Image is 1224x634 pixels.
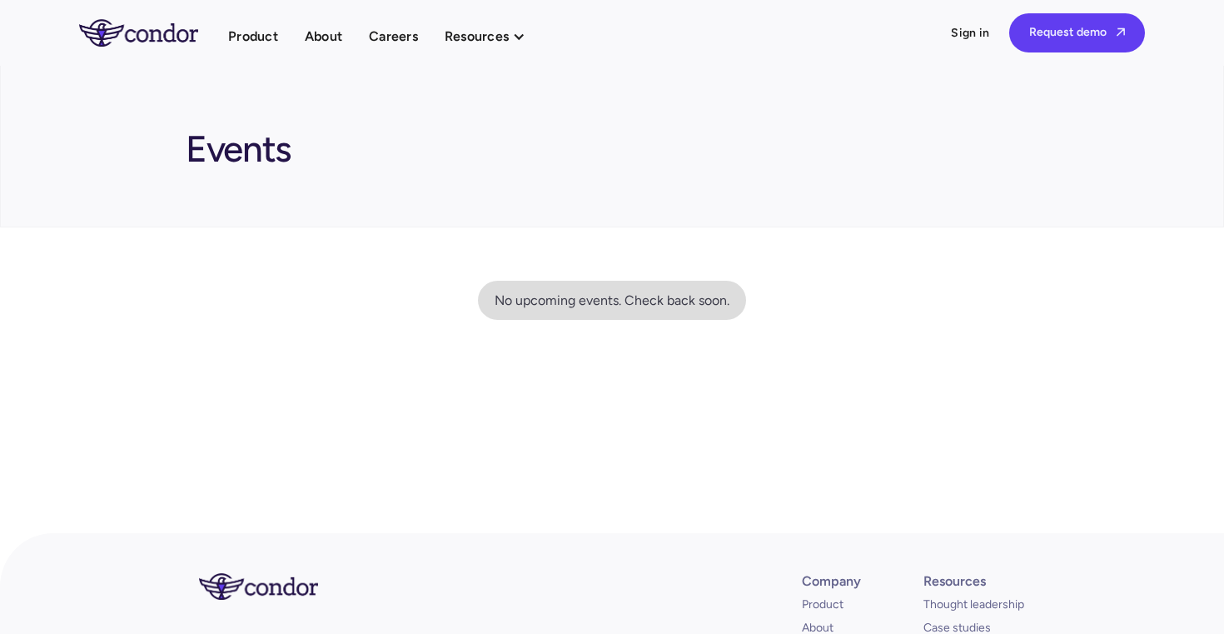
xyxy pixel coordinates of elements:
[951,25,989,42] a: Sign in
[228,25,278,47] a: Product
[923,573,986,590] div: Resources
[802,573,861,590] div: Company
[802,597,843,613] a: Product
[79,19,228,46] a: home
[495,289,729,312] div: No upcoming events. Check back soon.
[186,119,291,172] h1: Events
[305,25,342,47] a: About
[445,25,509,47] div: Resources
[923,597,1024,613] a: Thought leadership
[369,25,418,47] a: Careers
[445,25,542,47] div: Resources
[1117,27,1125,37] span: 
[1009,13,1145,52] a: Request demo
